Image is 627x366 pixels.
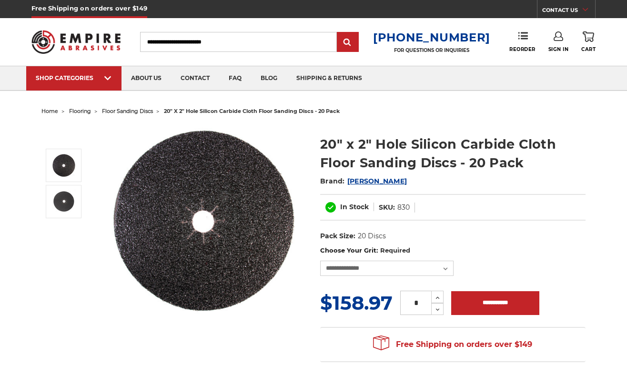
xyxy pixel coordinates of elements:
[347,177,407,185] a: [PERSON_NAME]
[171,66,219,91] a: contact
[320,177,345,185] span: Brand:
[164,108,340,114] span: 20" x 2" hole silicon carbide cloth floor sanding discs - 20 pack
[340,203,369,211] span: In Stock
[581,31,596,52] a: Cart
[121,66,171,91] a: about us
[31,24,121,59] img: Empire Abrasives
[251,66,287,91] a: blog
[320,246,586,255] label: Choose Your Grit:
[581,46,596,52] span: Cart
[548,46,569,52] span: Sign In
[41,108,58,114] a: home
[509,46,536,52] span: Reorder
[52,153,76,177] img: Silicon Carbide 20" x 2" Cloth Floor Sanding Discs
[219,66,251,91] a: faq
[320,291,393,315] span: $158.97
[542,5,595,18] a: CONTACT US
[358,231,386,241] dd: 20 Discs
[102,108,153,114] a: floor sanding discs
[69,108,91,114] a: flooring
[380,246,410,254] small: Required
[52,190,76,213] img: Silicon Carbide 20" x 2" Floor Sanding Cloth Discs
[338,33,357,52] input: Submit
[509,31,536,52] a: Reorder
[320,135,586,172] h1: 20" x 2" Hole Silicon Carbide Cloth Floor Sanding Discs - 20 Pack
[109,125,299,315] img: Silicon Carbide 20" x 2" Cloth Floor Sanding Discs
[397,203,410,213] dd: 830
[320,231,355,241] dt: Pack Size:
[373,47,490,53] p: FOR QUESTIONS OR INQUIRIES
[379,203,395,213] dt: SKU:
[36,74,112,81] div: SHOP CATEGORIES
[373,30,490,44] a: [PHONE_NUMBER]
[373,335,532,354] span: Free Shipping on orders over $149
[287,66,372,91] a: shipping & returns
